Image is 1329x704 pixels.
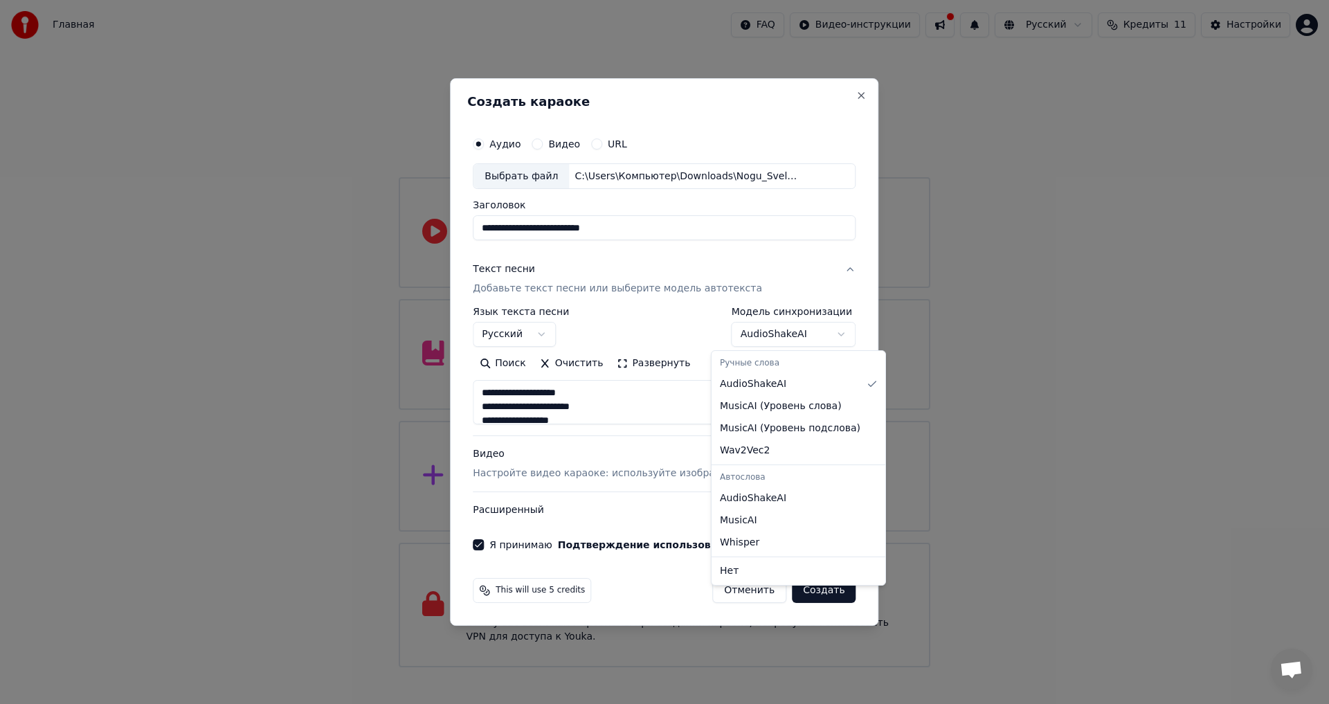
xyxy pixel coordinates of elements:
[720,536,759,550] span: Whisper
[720,422,860,435] span: MusicAI ( Уровень подслова )
[720,564,739,578] span: Нет
[714,354,883,373] div: Ручные слова
[720,377,786,391] span: AudioShakeAI
[714,468,883,487] div: Автослова
[720,444,770,458] span: Wav2Vec2
[720,491,786,505] span: AudioShakeAI
[720,399,842,413] span: MusicAI ( Уровень слова )
[720,514,757,527] span: MusicAI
